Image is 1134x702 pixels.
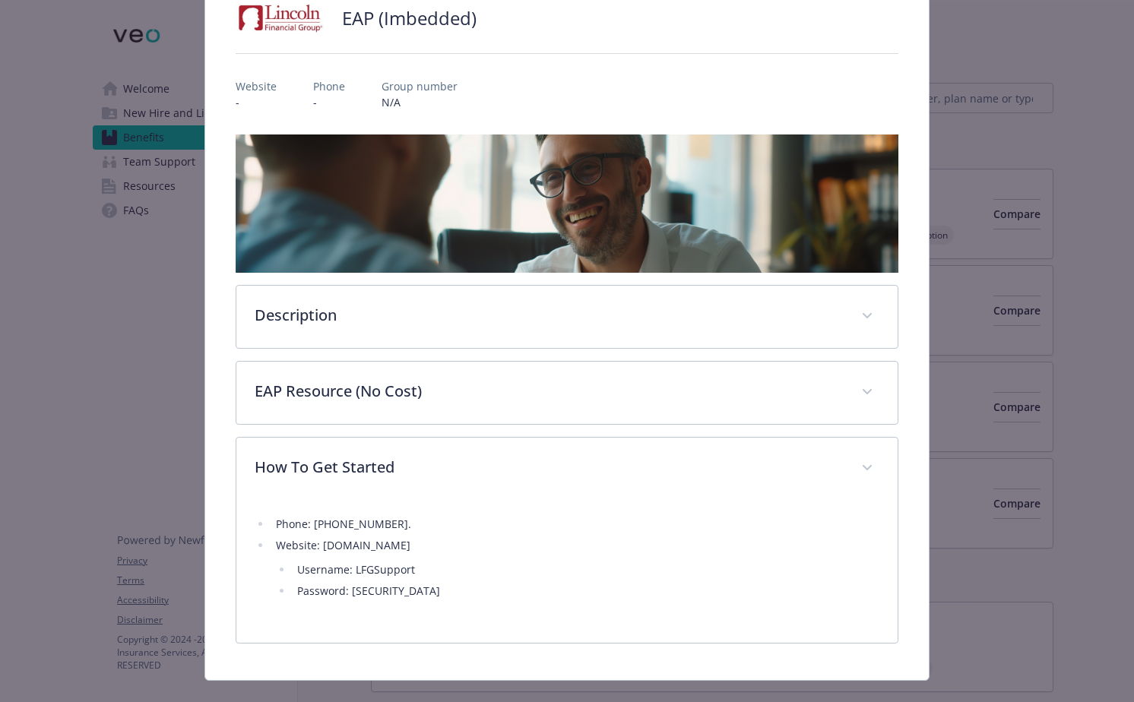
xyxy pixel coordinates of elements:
img: banner [236,134,899,273]
div: How To Get Started [236,438,898,500]
h2: EAP (Imbedded) [342,5,477,31]
li: Username: LFGSupport [293,561,880,579]
p: Phone [313,78,345,94]
div: Description [236,286,898,348]
li: Phone: [PHONE_NUMBER]. [271,515,880,533]
div: How To Get Started [236,500,898,643]
p: - [236,94,277,110]
div: EAP Resource (No Cost) [236,362,898,424]
p: - [313,94,345,110]
li: Password: [SECURITY_DATA] [293,582,880,600]
p: Description [255,304,844,327]
p: Website [236,78,277,94]
li: Website: [DOMAIN_NAME] [271,536,880,600]
p: How To Get Started [255,456,844,479]
p: EAP Resource (No Cost) [255,380,844,403]
p: Group number [382,78,458,94]
p: N/A [382,94,458,110]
